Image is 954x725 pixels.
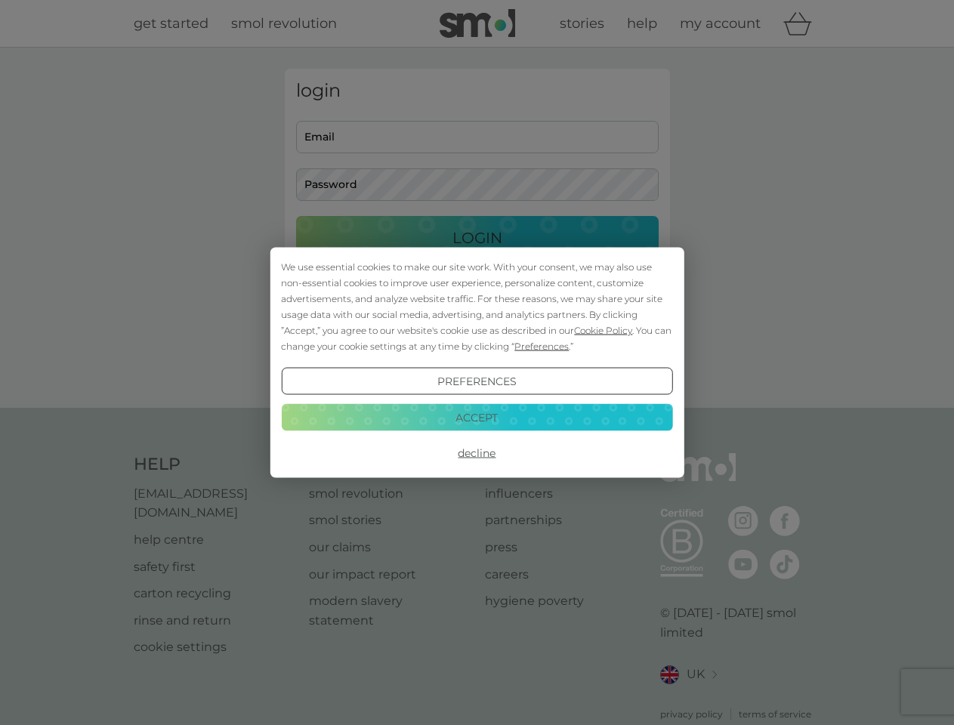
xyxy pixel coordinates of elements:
[281,403,672,430] button: Accept
[281,440,672,467] button: Decline
[574,325,632,336] span: Cookie Policy
[270,248,684,478] div: Cookie Consent Prompt
[514,341,569,352] span: Preferences
[281,259,672,354] div: We use essential cookies to make our site work. With your consent, we may also use non-essential ...
[281,368,672,395] button: Preferences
